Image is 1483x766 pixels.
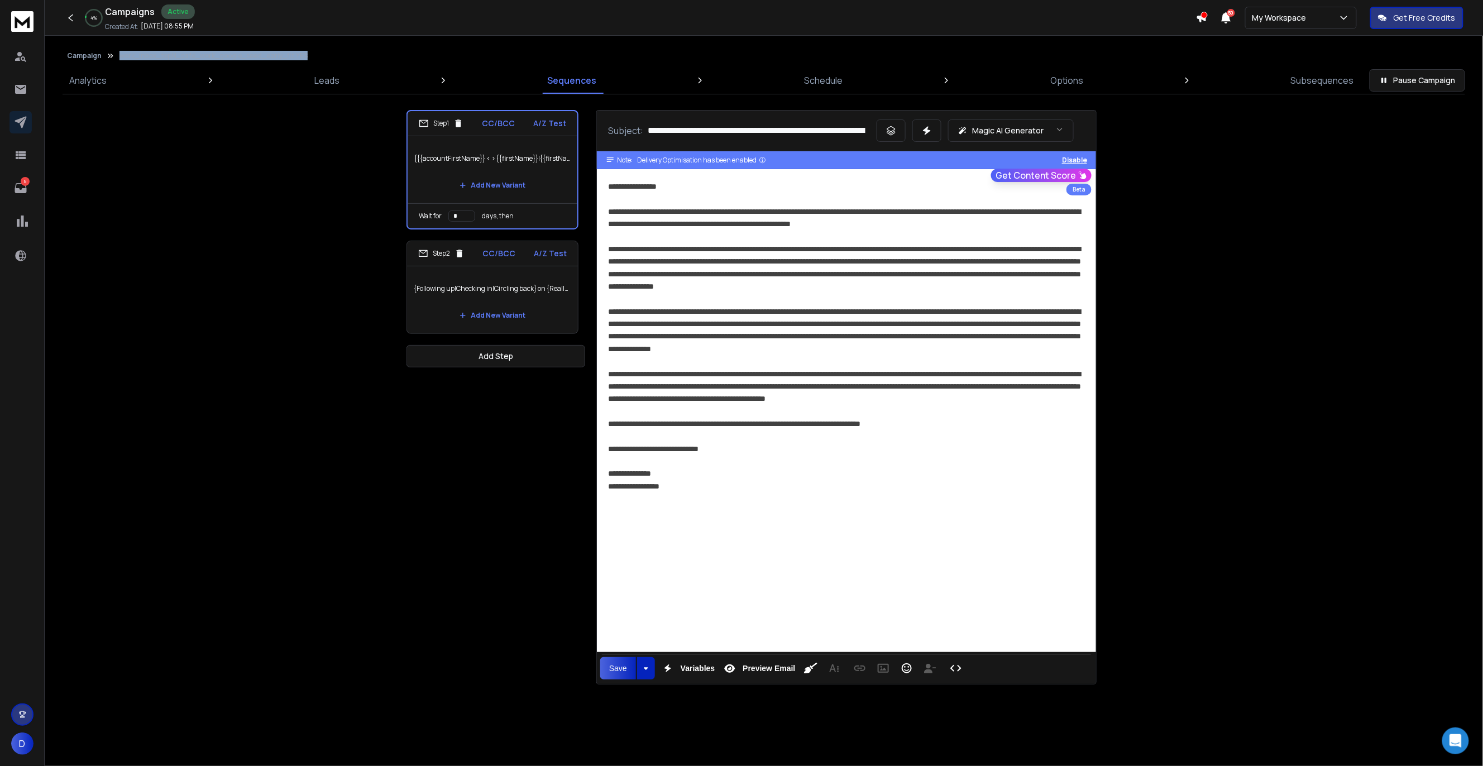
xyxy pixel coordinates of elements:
p: Created At: [105,22,138,31]
p: My Workspace [1252,12,1311,23]
p: CC/BCC [483,248,516,259]
span: 50 [1227,9,1235,17]
p: Subsequences [1291,74,1354,87]
p: 4 % [90,15,97,21]
p: Analytics [69,74,107,87]
button: Pause Campaign [1370,69,1465,92]
a: Options [1044,67,1090,94]
button: Emoticons [896,657,917,679]
button: Get Free Credits [1370,7,1463,29]
button: Campaign [67,51,102,60]
button: Code View [945,657,967,679]
button: Save [600,657,636,679]
li: Step2CC/BCCA/Z Test{Following up|Checking in|Circling back} on {Really Global|RG}Add New Variant [406,241,578,334]
li: Step1CC/BCCA/Z Test{{{accountFirstName}} < > {{firstName}}|{{firstName}} < > {{accountFirstName}}... [406,110,578,229]
p: Subject: [608,124,643,137]
button: Insert Unsubscribe Link [920,657,941,679]
div: Active [161,4,195,19]
button: More Text [824,657,845,679]
div: Step 2 [418,248,465,258]
button: Insert Link (⌘K) [849,657,870,679]
button: Preview Email [719,657,797,679]
p: Magic AI Generator [972,125,1044,136]
a: Sequences [540,67,603,94]
button: D [11,733,34,755]
a: Analytics [63,67,113,94]
p: Options [1050,74,1083,87]
div: Open Intercom Messenger [1442,727,1469,754]
a: Schedule [797,67,849,94]
p: A/Z Test [533,118,566,129]
button: Add Step [406,345,585,367]
p: Sequences [547,74,596,87]
button: Magic AI Generator [948,119,1074,142]
span: Note: [617,156,633,165]
p: {{{accountFirstName}} < > {{firstName}}|{{firstName}} < > {{accountFirstName}}|Intro: {{accountFi... [414,143,571,174]
p: Leads [314,74,339,87]
p: 5 [21,177,30,186]
button: Add New Variant [451,304,534,327]
button: Add New Variant [451,174,534,197]
a: Leads [308,67,346,94]
button: Disable [1062,156,1087,165]
span: Variables [678,664,717,673]
p: {Following up|Checking in|Circling back} on {Really Global|RG} [414,273,571,304]
p: A/Z Test [534,248,567,259]
button: Clean HTML [800,657,821,679]
p: Wait for [419,212,442,221]
button: Get Content Score [991,169,1092,182]
h1: Campaigns [105,5,155,18]
div: Step 1 [419,118,463,128]
p: days, then [482,212,514,221]
a: 5 [9,177,32,199]
span: Preview Email [740,664,797,673]
div: Beta [1066,184,1092,195]
p: [DATE] 08:55 PM [141,22,194,31]
p: Get Free Credits [1394,12,1456,23]
img: logo [11,11,34,32]
div: Delivery Optimisation has been enabled [637,156,767,165]
button: Variables [657,657,717,679]
p: Schedule [804,74,843,87]
p: CC/BCC [482,118,515,129]
button: Insert Image (⌘P) [873,657,894,679]
p: work_inbox_topN_safe_work_google_seed_early_fit.YES [119,51,308,60]
a: Subsequences [1284,67,1361,94]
